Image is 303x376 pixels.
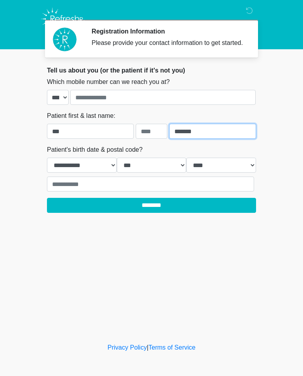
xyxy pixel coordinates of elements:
a: Privacy Policy [108,344,147,351]
label: Patient first & last name: [47,111,115,121]
label: Patient's birth date & postal code? [47,145,142,154]
h2: Tell us about you (or the patient if it's not you) [47,67,256,74]
img: Refresh RX Logo [39,6,87,32]
a: Terms of Service [148,344,195,351]
img: Agent Avatar [53,28,77,51]
label: Which mobile number can we reach you at? [47,77,170,87]
a: | [147,344,148,351]
div: Please provide your contact information to get started. [92,38,244,48]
